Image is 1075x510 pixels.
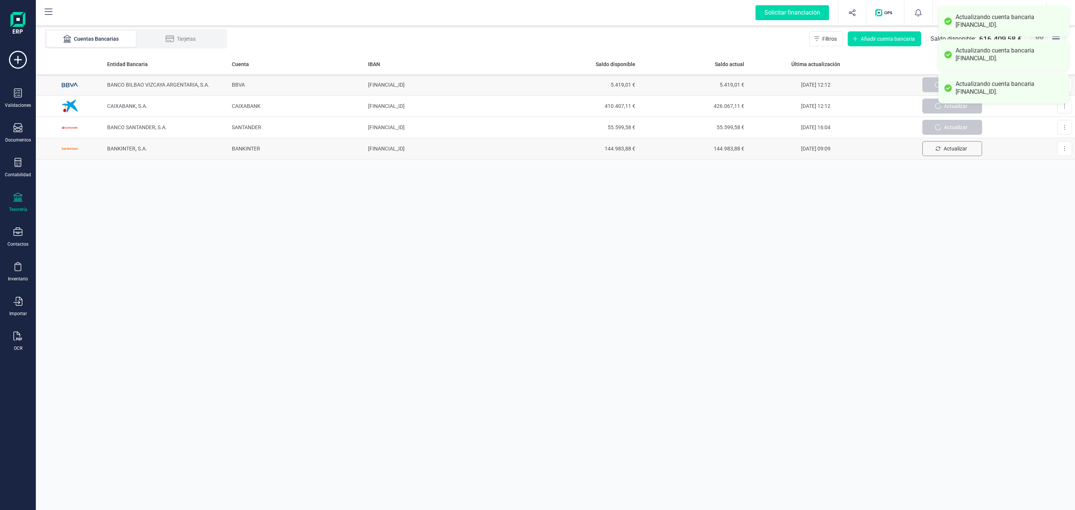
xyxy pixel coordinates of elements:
button: Añadir cuenta bancaria [848,31,921,46]
span: 55.599,58 € [532,124,635,131]
img: Imagen de BANCO BILBAO VIZCAYA ARGENTARIA, S.A. [59,74,81,96]
div: Tesorería [9,206,27,212]
span: 55.599,58 € [641,124,745,131]
button: Actualizar [922,141,982,156]
span: BANCO BILBAO VIZCAYA ARGENTARIA, S.A. [107,82,209,88]
span: CAIXABANK, S.A. [107,103,147,109]
div: Documentos [5,137,31,143]
span: Actualizar [944,145,967,152]
span: BANCO SANTANDER, S.A. [107,124,167,130]
img: FI [945,4,961,21]
button: Actualizar [922,120,982,135]
button: Filtros [809,31,843,46]
div: Actualizando cuenta bancaria [FINANCIAL_ID]. [956,13,1063,29]
span: SANTANDER [232,124,261,130]
span: Última actualización [791,60,840,68]
span: IBAN [368,60,380,68]
div: Actualizando cuenta bancaria [FINANCIAL_ID]. [956,47,1063,63]
span: 144.983,88 € [641,145,745,152]
span: Añadir cuenta bancaria [861,35,915,43]
span: 426.067,11 € [641,102,745,110]
div: Validaciones [5,102,31,108]
button: Logo de OPS [871,1,900,25]
button: Actualizar [922,77,982,92]
span: BANKINTER, S.A. [107,146,147,152]
div: Tarjetas [151,35,211,43]
img: Logo Finanedi [10,12,25,36]
img: Imagen de BANKINTER, S.A. [59,137,81,160]
div: Inventario [8,276,28,282]
span: BANKINTER [232,146,260,152]
span: [DATE] 09:09 [801,146,831,152]
div: Contactos [7,241,28,247]
div: Cuentas Bancarias [61,35,121,43]
div: Actualizando cuenta bancaria [FINANCIAL_ID]. [956,80,1063,96]
td: [FINANCIAL_ID] [365,74,529,96]
div: Solicitar financiación [755,5,829,20]
td: [FINANCIAL_ID] [365,138,529,159]
span: Actualizar [944,102,967,110]
span: [DATE] 12:12 [801,82,831,88]
span: CAIXABANK [232,103,261,109]
button: FIFINANEDI, S.L.[PERSON_NAME] [942,1,1037,25]
img: Imagen de CAIXABANK, S.A. [59,95,81,117]
span: BBVA [232,82,245,88]
span: Saldo disponible: [931,34,976,43]
img: Imagen de BANCO SANTANDER, S.A. [59,116,81,139]
span: 5.419,01 € [532,81,635,88]
td: [FINANCIAL_ID] [365,96,529,117]
span: 5.419,01 € [641,81,745,88]
button: Actualizar [922,99,982,113]
div: Importar [9,311,27,317]
button: Solicitar financiación [747,1,838,25]
span: Saldo actual [715,60,744,68]
img: Logo de OPS [875,9,895,16]
span: [DATE] 16:04 [801,124,831,130]
span: Filtros [822,35,837,43]
td: [FINANCIAL_ID] [365,117,529,138]
span: 410.407,11 € [532,102,635,110]
div: Contabilidad [5,172,31,178]
div: OCR [14,345,22,351]
span: Actualizar [944,124,967,131]
span: 616.409,58 € [979,34,1022,44]
span: Saldo disponible [596,60,635,68]
span: [DATE] 12:12 [801,103,831,109]
span: Cuenta [232,60,249,68]
span: Entidad Bancaria [107,60,148,68]
span: 144.983,88 € [532,145,635,152]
